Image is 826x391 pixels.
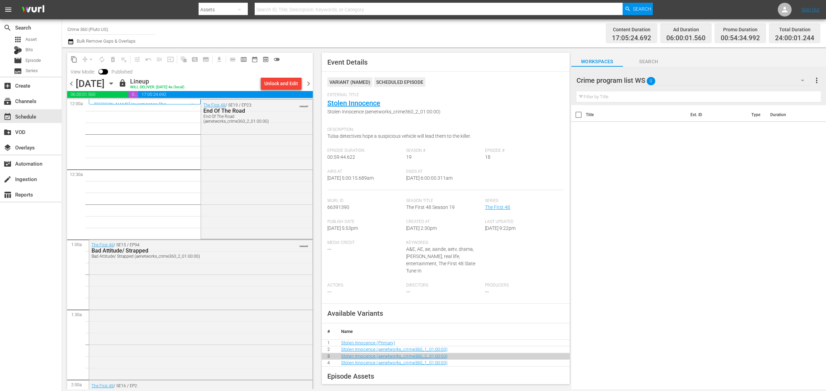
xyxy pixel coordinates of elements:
span: Series [485,198,560,204]
span: Refresh All Search Blocks [176,53,189,66]
th: Type [747,105,766,124]
span: --- [327,289,331,294]
div: Total Duration [775,25,814,34]
span: [DATE] 6:00:00.311am [406,175,453,181]
span: 66391390 [327,204,349,210]
button: Search [623,3,653,15]
span: date_range_outlined [251,56,258,63]
span: Bulk Remove Gaps & Overlaps [76,38,136,44]
span: toggle_off [273,56,280,63]
span: Producers [485,283,560,288]
div: WILL DELIVER: [DATE] 4a (local) [130,85,184,90]
span: 19 [406,154,412,160]
span: --- [485,289,489,294]
span: Automation [3,160,12,168]
th: Name [336,323,570,340]
a: Stolen Innocence (Primary) [341,340,395,345]
span: --- [327,246,331,252]
div: VARIANT ( NAMED ) [327,77,372,87]
span: View Mode: [67,69,98,75]
span: Event Details [327,58,368,66]
span: The First 48 Season 19 [406,204,455,210]
span: 00:54:34.992 [128,91,138,98]
a: Stolen Innocence (aenetworks_crime360_1_01:00:00) [341,347,447,352]
span: 00:59:44.622 [327,154,355,160]
div: End Of The Road (aenetworks_crime360_2_01:00:00) [203,114,279,124]
a: The First 48 [92,383,114,388]
span: [DATE] 2:30pm [406,225,437,231]
span: External Title [327,92,561,98]
a: Stolen Innocence (aenetworks_crime360_2_01:00:00) [341,354,447,359]
div: End Of The Road [203,108,279,114]
span: Airs At [327,169,403,175]
span: Episode [25,57,41,64]
span: Episode Assets [327,372,374,380]
th: Duration [766,105,807,124]
span: Media Credit [327,240,403,246]
div: Bad Attitude/ Strapped [92,247,275,254]
button: more_vert [813,72,821,89]
a: Stolen Innocence [327,99,380,107]
span: Series [25,67,38,74]
span: [DATE] 5:00:15.689am [327,175,374,181]
div: Bad Attitude/ Strapped (aenetworks_crime360_2_01:00:00) [92,254,275,259]
span: 24:00:01.244 [775,34,814,42]
span: Create [3,82,12,90]
a: Sign Out [802,7,819,12]
span: Published [108,69,136,75]
span: --- [406,289,410,294]
span: A&E, AE, ae, aande, aetv, drama, [PERSON_NAME], real life, entertainment, The First 48 Slate Tune In [406,246,475,273]
span: content_copy [71,56,77,63]
span: lock [118,79,127,87]
span: Ends At [406,169,481,175]
span: Loop Content [96,54,107,65]
span: movie [14,56,22,65]
th: # [322,323,336,340]
span: Asset [25,36,37,43]
span: Last Updated [485,219,560,225]
span: Search [633,3,651,15]
span: Toggle to switch from Published to Draft view. [98,69,103,74]
span: Available Variants [327,309,383,317]
span: Search [623,57,675,66]
div: Unlock and Edit [264,77,298,90]
span: Search [3,24,12,32]
div: Promo Duration [721,25,760,34]
a: The First 48 [203,103,225,108]
div: Lineup [130,78,184,85]
span: 06:00:01.560 [666,34,706,42]
span: more_vert [813,76,821,85]
a: The First 48 [485,204,510,210]
span: calendar_view_week_outlined [240,56,247,63]
span: VOD [3,128,12,136]
span: Workspaces [571,57,623,66]
span: Episode Duration [327,148,403,154]
span: 17:05:24.692 [612,34,651,42]
span: 18 [485,154,490,160]
span: Series [14,67,22,75]
span: Keywords [406,240,481,246]
a: [PERSON_NAME] Investigates The First 48 [94,102,172,113]
div: Crime program list WS [576,71,811,90]
span: menu [4,5,12,14]
span: Reports [3,191,12,199]
div: Bits [14,46,22,54]
div: Content Duration [612,25,651,34]
span: Schedule [3,113,12,121]
a: The First 48 [92,243,114,247]
span: Overlays [3,144,12,152]
button: Unlock and Edit [261,77,301,90]
div: Scheduled Episode [374,77,425,87]
span: Create Search Block [189,54,200,65]
span: Directors [406,283,481,288]
span: apps [14,35,22,44]
div: / SE15 / EP94: [92,243,275,259]
a: Stolen Innocence (aenetworks_crime360_1_01:00:00) [341,360,447,365]
div: / SE19 / EP23: [203,103,279,124]
span: chevron_left [67,79,76,88]
span: Ingestion [3,175,12,183]
span: VARIANT [299,102,308,108]
th: Title [586,105,687,124]
span: Tulsa detectives hope a suspicious vehicle will lead them to the killer. [327,133,471,139]
td: 2 [322,346,336,353]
